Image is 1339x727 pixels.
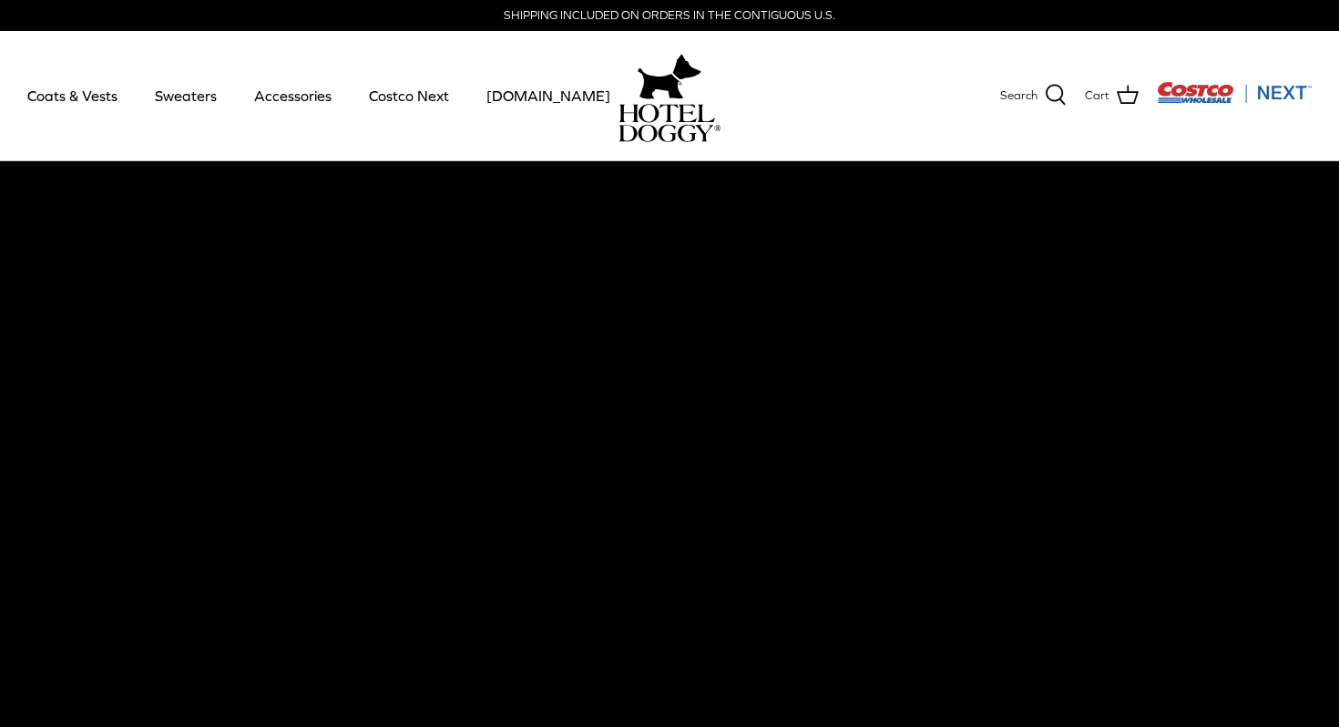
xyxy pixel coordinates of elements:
[618,49,721,142] a: hoteldoggy.com hoteldoggycom
[1157,81,1312,104] img: Costco Next
[618,104,721,142] img: hoteldoggycom
[1085,87,1109,106] span: Cart
[353,65,465,127] a: Costco Next
[470,65,627,127] a: [DOMAIN_NAME]
[1157,93,1312,107] a: Visit Costco Next
[11,65,134,127] a: Coats & Vests
[638,49,701,104] img: hoteldoggy.com
[138,65,233,127] a: Sweaters
[238,65,348,127] a: Accessories
[1085,84,1139,108] a: Cart
[1000,84,1067,108] a: Search
[1000,87,1037,106] span: Search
